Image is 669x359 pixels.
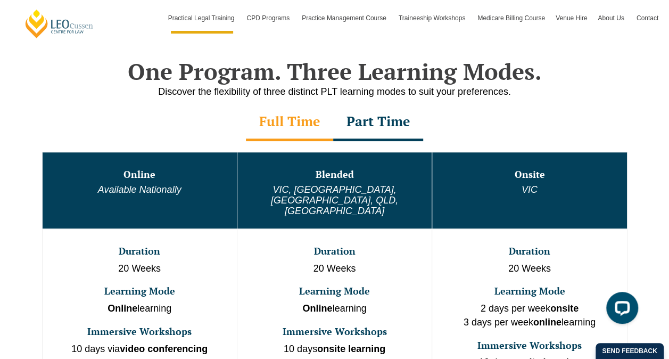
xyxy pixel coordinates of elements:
[302,303,332,314] strong: Online
[433,169,625,180] h3: Onsite
[238,286,431,297] h3: Learning Mode
[44,169,236,180] h3: Online
[238,327,431,337] h3: Immersive Workshops
[271,184,398,216] em: VIC, [GEOGRAPHIC_DATA], [GEOGRAPHIC_DATA], QLD, [GEOGRAPHIC_DATA]
[333,104,423,141] div: Part Time
[44,246,236,257] h3: Duration
[108,303,137,314] strong: Online
[550,303,579,314] strong: onsite
[238,302,431,316] p: learning
[533,317,561,328] strong: online
[238,169,431,180] h3: Blended
[598,288,642,332] iframe: LiveChat chat widget
[238,342,431,356] p: 10 days
[433,246,625,257] h3: Duration
[433,262,625,276] p: 20 Weeks
[433,286,625,297] h3: Learning Mode
[163,3,242,34] a: Practical Legal Training
[120,344,208,354] strong: video conferencing
[296,3,393,34] a: Practice Management Course
[393,3,472,34] a: Traineeship Workshops
[246,104,333,141] div: Full Time
[433,302,625,329] p: 2 days per week 3 days per week learning
[44,262,236,276] p: 20 Weeks
[98,184,181,195] em: Available Nationally
[44,286,236,297] h3: Learning Mode
[433,340,625,351] h3: Immersive Workshops
[522,184,538,195] em: VIC
[550,3,592,34] a: Venue Hire
[592,3,631,34] a: About Us
[238,262,431,276] p: 20 Weeks
[472,3,550,34] a: Medicare Billing Course
[238,246,431,257] h3: Duration
[44,327,236,337] h3: Immersive Workshops
[317,344,385,354] strong: onsite learning
[241,3,296,34] a: CPD Programs
[31,58,638,85] h2: One Program. Three Learning Modes.
[44,302,236,316] p: learning
[31,85,638,99] p: Discover the flexibility of three distinct PLT learning modes to suit your preferences.
[44,342,236,356] p: 10 days via
[631,3,664,34] a: Contact
[24,9,95,39] a: [PERSON_NAME] Centre for Law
